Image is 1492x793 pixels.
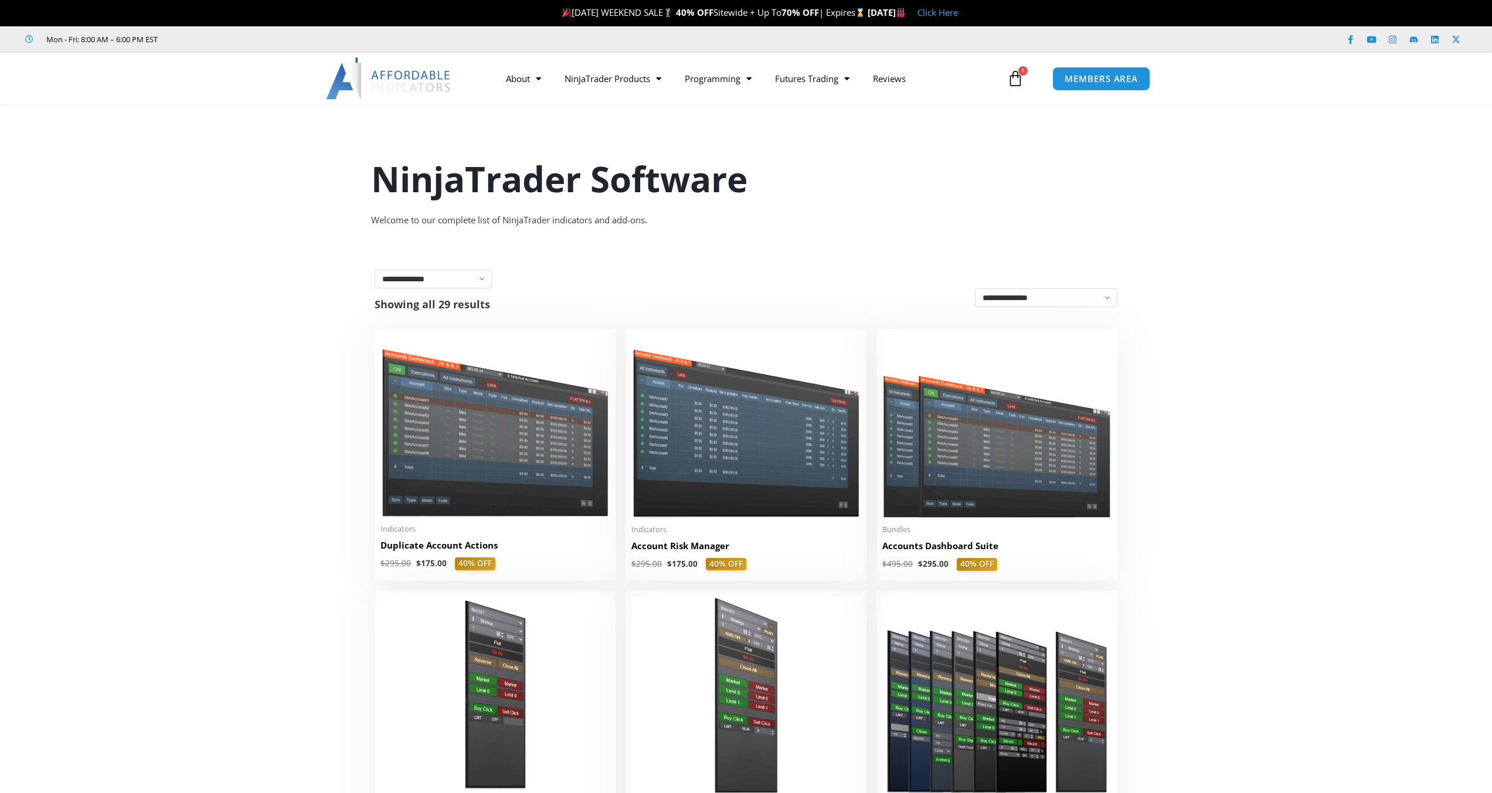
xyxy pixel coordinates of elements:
a: NinjaTrader Products [553,65,673,92]
div: Welcome to our complete list of NinjaTrader indicators and add-ons. [371,212,1121,229]
span: $ [667,559,672,569]
a: About [494,65,553,92]
strong: 40% OFF [676,6,713,18]
span: [DATE] WEEKEND SALE Sitewide + Up To | Expires [559,6,867,18]
a: Reviews [861,65,917,92]
h2: Accounts Dashboard Suite [882,540,1112,552]
span: $ [631,559,636,569]
a: Accounts Dashboard Suite [882,540,1112,558]
img: 🏭 [896,8,905,17]
span: $ [380,558,385,569]
select: Shop order [975,288,1117,307]
span: 40% OFF [706,558,746,571]
img: 🎉 [562,8,571,17]
bdi: 295.00 [380,558,411,569]
span: Indicators [380,524,610,534]
p: Showing all 29 results [375,299,490,309]
img: Duplicate Account Actions [380,335,610,517]
strong: [DATE] [868,6,906,18]
span: Mon - Fri: 8:00 AM – 6:00 PM EST [43,32,158,46]
a: Programming [673,65,763,92]
span: Bundles [882,525,1112,535]
bdi: 175.00 [416,558,447,569]
span: Indicators [631,525,861,535]
strong: 70% OFF [781,6,819,18]
span: 1 [1018,66,1028,76]
span: $ [918,559,923,569]
h2: Account Risk Manager [631,540,861,552]
bdi: 175.00 [667,559,698,569]
a: Click Here [917,6,958,18]
iframe: Customer reviews powered by Trustpilot [174,33,350,45]
bdi: 495.00 [882,559,913,569]
span: $ [416,558,421,569]
span: 40% OFF [455,557,495,570]
a: MEMBERS AREA [1052,67,1150,91]
nav: Menu [494,65,1004,92]
span: MEMBERS AREA [1065,74,1138,83]
img: Account Risk Manager [631,335,861,517]
img: ⌛ [856,8,865,17]
a: Futures Trading [763,65,861,92]
h1: NinjaTrader Software [371,154,1121,203]
h2: Duplicate Account Actions [380,539,610,552]
span: $ [882,559,887,569]
bdi: 295.00 [918,559,949,569]
a: Account Risk Manager [631,540,861,558]
a: Duplicate Account Actions [380,539,610,557]
bdi: 295.00 [631,559,662,569]
img: 🏌️‍♂️ [664,8,672,17]
a: 1 [990,62,1041,96]
img: LogoAI | Affordable Indicators – NinjaTrader [326,57,452,100]
img: Accounts Dashboard Suite [882,335,1112,518]
span: 40% OFF [957,558,997,571]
